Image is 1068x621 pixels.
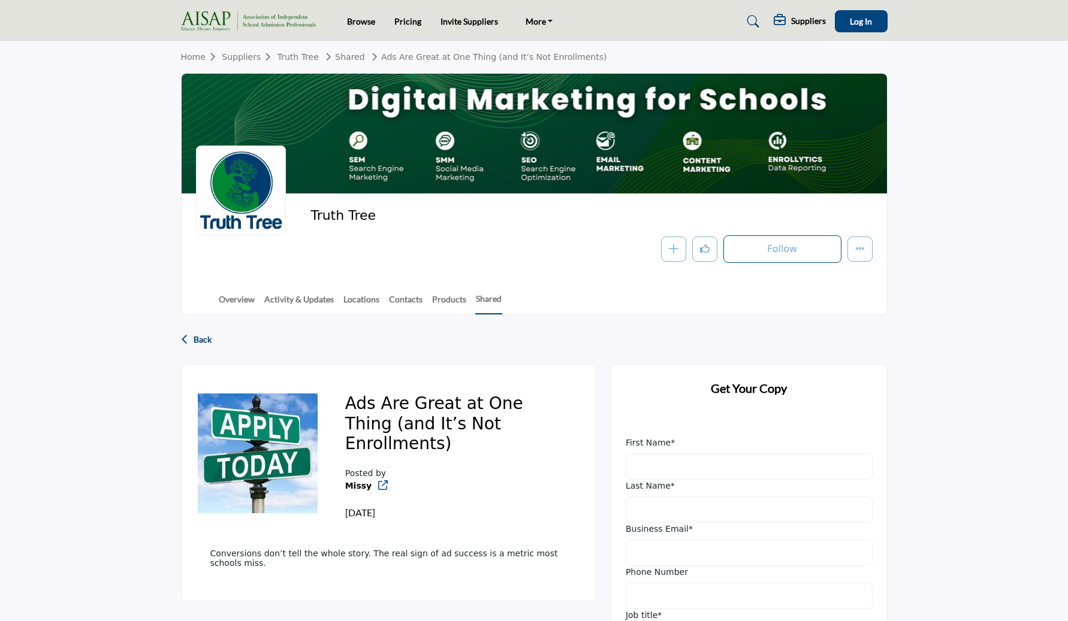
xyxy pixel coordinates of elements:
img: No Feature content logo [198,393,318,513]
img: site Logo [181,11,322,31]
input: Phone Number [626,583,873,609]
button: Like [692,237,717,262]
a: Invite Suppliers [441,16,498,26]
p: Conversions don’t tell the whole story. The real sign of ad success is a metric most schools miss. [210,549,567,568]
a: Overview [218,293,255,314]
input: Business Email [626,540,873,566]
div: Posted by [345,467,406,520]
a: More [517,13,562,30]
a: Shared [475,292,502,314]
a: Shared [321,52,364,62]
label: Business Email* [626,523,693,535]
a: Activity & Updates [264,293,334,314]
a: Ads Are Great at One Thing (and It’s Not Enrollments) [367,52,607,62]
a: Locations [343,293,380,314]
a: Products [432,293,467,314]
a: Suppliers [222,52,277,62]
a: Search [735,12,767,31]
span: [DATE] [345,507,375,518]
a: Browse [347,16,375,26]
button: More details [847,237,873,262]
label: First Name* [626,437,675,449]
h2: Truth Tree [310,208,640,223]
label: Phone Number [626,566,688,578]
input: First Name [626,453,873,480]
a: Missy [345,481,372,490]
h5: Suppliers [791,16,826,26]
label: Last Name* [626,480,675,492]
button: Log In [835,10,888,32]
a: Contacts [388,293,423,314]
div: Suppliers [774,14,826,29]
button: Follow [723,235,841,263]
span: Log In [850,16,872,26]
input: Last Name [626,496,873,523]
b: Redirect to company listing - truth-tree [345,480,372,492]
a: Pricing [394,16,421,26]
h2: Get Your Copy [626,379,873,397]
a: Truth Tree [277,52,319,62]
p: Back [194,329,212,350]
h2: Ads Are Great at One Thing (and It’s Not Enrollments) [345,393,567,458]
a: Home [181,52,222,62]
